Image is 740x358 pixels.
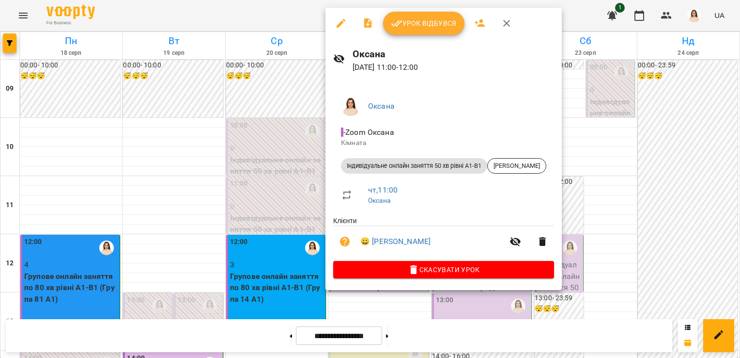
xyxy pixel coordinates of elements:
img: 76124efe13172d74632d2d2d3678e7ed.png [341,97,360,116]
span: Індивідуальне онлайн заняття 50 хв рівні А1-В1 [341,162,487,170]
span: Скасувати Урок [341,264,546,276]
button: Візит ще не сплачено. Додати оплату? [333,230,356,253]
h6: Оксана [353,47,554,62]
p: [DATE] 11:00 - 12:00 [353,62,554,73]
p: Кімната [341,138,546,148]
span: Урок відбувся [391,17,457,29]
button: Урок відбувся [383,12,464,35]
div: [PERSON_NAME] [487,158,546,174]
button: Скасувати Урок [333,261,554,278]
a: чт , 11:00 [368,185,398,195]
ul: Клієнти [333,216,554,261]
a: Оксана [368,101,395,111]
a: Оксана [368,196,390,204]
span: - Zoom Оксана [341,128,396,137]
span: [PERSON_NAME] [488,162,546,170]
a: 😀 [PERSON_NAME] [360,236,431,247]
